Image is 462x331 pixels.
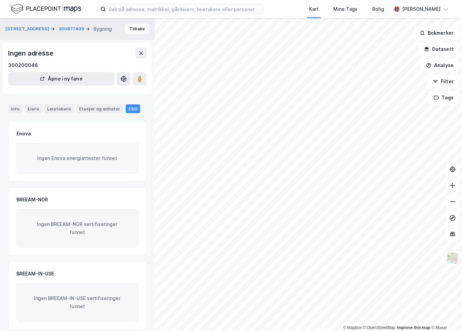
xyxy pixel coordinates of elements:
div: Bolig [372,5,384,13]
div: Ingen BREEAM-IN-USE sertifiseringer funnet [16,283,138,322]
button: Åpne i ny fane [8,72,114,86]
div: Ingen adresse [8,48,54,59]
button: [STREET_ADDRESS] [5,26,51,32]
div: Eiere [25,104,42,113]
div: Ingen Enova energiattester funnet [16,143,138,173]
a: OpenStreetMap [363,325,395,330]
iframe: Chat Widget [428,299,462,331]
button: Filter [427,75,459,88]
div: Mine Tags [333,5,358,13]
a: Mapbox [343,325,362,330]
img: Z [446,252,459,265]
div: [PERSON_NAME] [402,5,440,13]
button: Analyse [420,59,459,72]
div: BREEAM-NOR [16,196,48,204]
button: Datasett [418,42,459,56]
div: Bygning [93,25,112,33]
button: Bokmerker [414,26,459,40]
div: Etasjer og enheter [79,106,120,112]
div: Enova [16,130,31,138]
button: Tilbake [125,24,149,34]
div: Info [8,104,22,113]
div: Ingen BREEAM-NOR sertifiseringer funnet [16,209,138,247]
div: ESG [126,104,140,113]
input: Søk på adresse, matrikkel, gårdeiere, leietakere eller personer [106,4,263,14]
button: Tags [428,91,459,104]
button: 300877409 [58,26,86,32]
div: 300200046 [8,61,38,69]
div: Kart [309,5,319,13]
div: Leietakere [44,104,74,113]
a: Improve this map [397,325,430,330]
div: BREEAM-IN-USE [16,270,54,278]
img: logo.f888ab2527a4732fd821a326f86c7f29.svg [11,3,81,15]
